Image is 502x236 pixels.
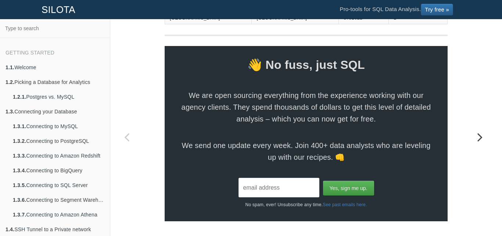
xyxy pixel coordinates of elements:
a: 1.3.6.Connecting to Segment Warehouse [7,193,110,207]
span: We send one update every week. Join 400+ data analysts who are leveling up with our recipes. 👊 [179,140,433,163]
a: See past emails here. [323,202,367,207]
a: 1.3.4.Connecting to BigQuery [7,163,110,178]
a: 1.3.5.Connecting to SQL Server [7,178,110,193]
a: 1.3.2.Connecting to PostgreSQL [7,134,110,148]
a: 1.3.3.Connecting to Amazon Redshift [7,148,110,163]
a: SILOTA [36,0,81,19]
b: 1.4. [6,226,14,232]
a: 1.3.7.Connecting to Amazon Athena [7,207,110,222]
span: We are open sourcing everything from the experience working with our agency clients. They spend t... [179,89,433,125]
input: Yes, sign me up. [323,181,374,196]
li: Pro-tools for SQL Data Analysis. [332,0,460,19]
b: 1.3.6. [13,197,26,203]
b: 1.3.7. [13,212,26,218]
a: Next page: Calculating Percentage (%) of Total Sum [463,38,496,236]
b: 1.3.3. [13,153,26,159]
a: Try free » [421,4,453,15]
a: Previous page: Creating Pareto Charts to visualize the 80/20 principle [110,38,143,236]
b: 1.3.5. [13,182,26,188]
b: 1.3.2. [13,138,26,144]
b: 1.3. [6,109,14,115]
b: 1.2. [6,79,14,85]
span: 👋 No fuss, just SQL [165,55,448,75]
b: 1.3.4. [13,168,26,173]
input: Type to search [2,21,108,35]
a: 1.3.1.Connecting to MySQL [7,119,110,134]
a: 1.2.1.Postgres vs. MySQL [7,89,110,104]
b: 1.2.1. [13,94,26,100]
b: 1.3.1. [13,123,26,129]
p: No spam, ever! Unsubscribe any time. [165,197,448,208]
b: 1.1. [6,64,14,70]
input: email address [239,178,319,197]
